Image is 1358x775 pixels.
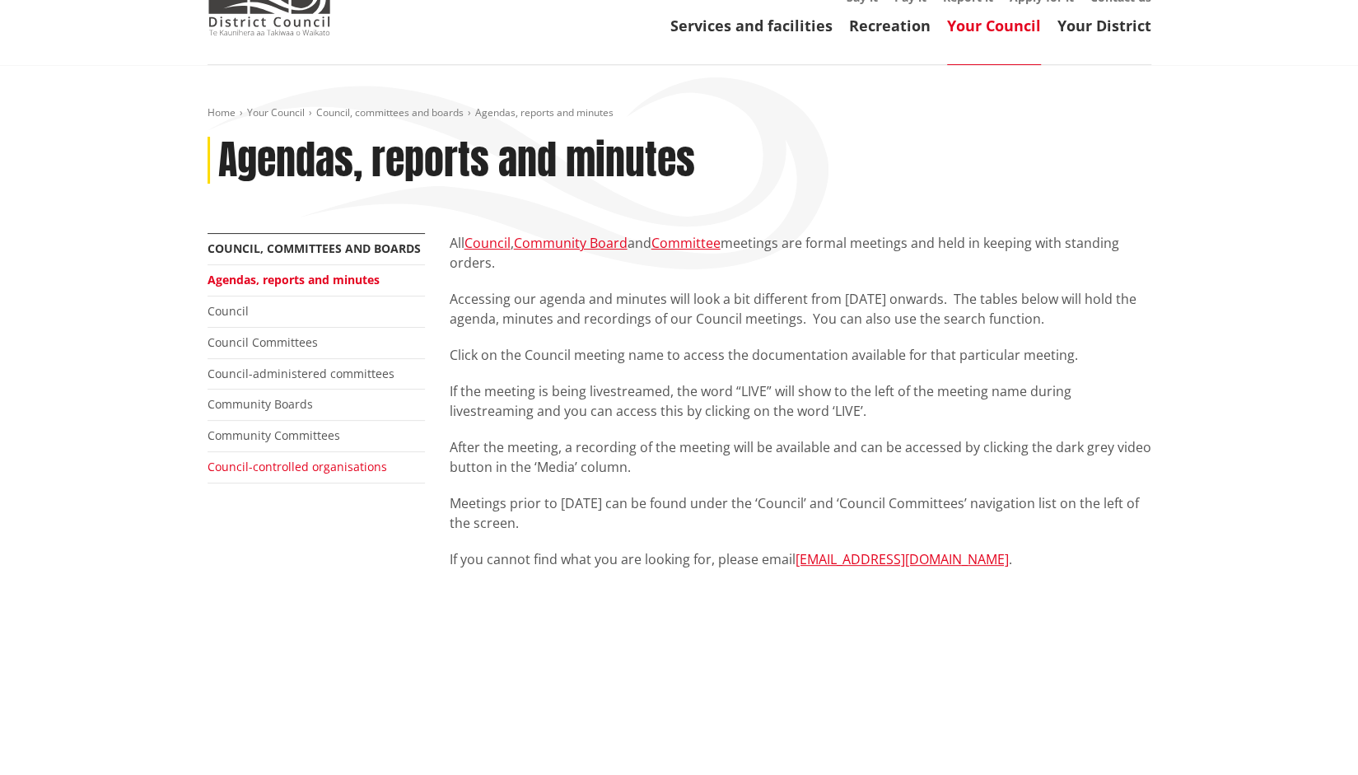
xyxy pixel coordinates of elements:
[218,137,695,184] h1: Agendas, reports and minutes
[450,233,1151,273] p: All , and meetings are formal meetings and held in keeping with standing orders.
[1282,706,1342,765] iframe: Messenger Launcher
[450,290,1136,328] span: Accessing our agenda and minutes will look a bit different from [DATE] onwards. The tables below ...
[208,303,249,319] a: Council
[475,105,614,119] span: Agendas, reports and minutes
[208,396,313,412] a: Community Boards
[796,550,1009,568] a: [EMAIL_ADDRESS][DOMAIN_NAME]
[450,381,1151,421] p: If the meeting is being livestreamed, the word “LIVE” will show to the left of the meeting name d...
[1057,16,1151,35] a: Your District
[464,234,511,252] a: Council
[208,427,340,443] a: Community Committees
[208,459,387,474] a: Council-controlled organisations
[208,105,236,119] a: Home
[450,437,1151,477] p: After the meeting, a recording of the meeting will be available and can be accessed by clicking t...
[947,16,1041,35] a: Your Council
[316,105,464,119] a: Council, committees and boards
[450,345,1151,365] p: Click on the Council meeting name to access the documentation available for that particular meeting.
[450,493,1151,533] p: Meetings prior to [DATE] can be found under the ‘Council’ and ‘Council Committees’ navigation lis...
[450,549,1151,569] p: If you cannot find what you are looking for, please email .
[208,366,394,381] a: Council-administered committees
[849,16,931,35] a: Recreation
[208,240,421,256] a: Council, committees and boards
[514,234,628,252] a: Community Board
[208,106,1151,120] nav: breadcrumb
[670,16,833,35] a: Services and facilities
[247,105,305,119] a: Your Council
[651,234,721,252] a: Committee
[208,334,318,350] a: Council Committees
[208,272,380,287] a: Agendas, reports and minutes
